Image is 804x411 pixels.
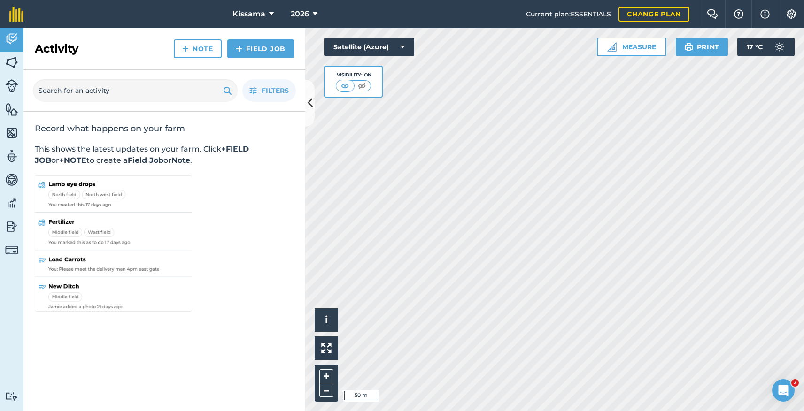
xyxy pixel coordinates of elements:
[325,314,328,326] span: i
[772,379,795,402] iframe: Intercom live chat
[315,308,338,332] button: i
[747,38,763,56] span: 17 ° C
[339,81,351,91] img: svg+xml;base64,PHN2ZyB4bWxucz0iaHR0cDovL3d3dy53My5vcmcvMjAwMC9zdmciIHdpZHRoPSI1MCIgaGVpZ2h0PSI0MC...
[223,85,232,96] img: svg+xml;base64,PHN2ZyB4bWxucz0iaHR0cDovL3d3dy53My5vcmcvMjAwMC9zdmciIHdpZHRoPSIxOSIgaGVpZ2h0PSIyNC...
[618,7,689,22] a: Change plan
[526,9,611,19] span: Current plan : ESSENTIALS
[171,156,190,165] strong: Note
[262,85,289,96] span: Filters
[128,156,163,165] strong: Field Job
[242,79,296,102] button: Filters
[35,144,294,166] p: This shows the latest updates on your farm. Click or to create a or .
[236,43,242,54] img: svg+xml;base64,PHN2ZyB4bWxucz0iaHR0cDovL3d3dy53My5vcmcvMjAwMC9zdmciIHdpZHRoPSIxNCIgaGVpZ2h0PSIyNC...
[5,55,18,69] img: svg+xml;base64,PHN2ZyB4bWxucz0iaHR0cDovL3d3dy53My5vcmcvMjAwMC9zdmciIHdpZHRoPSI1NiIgaGVpZ2h0PSI2MC...
[9,7,23,22] img: fieldmargin Logo
[319,369,333,383] button: +
[227,39,294,58] a: Field Job
[174,39,222,58] a: Note
[676,38,728,56] button: Print
[59,156,86,165] strong: +NOTE
[786,9,797,19] img: A cog icon
[760,8,770,20] img: svg+xml;base64,PHN2ZyB4bWxucz0iaHR0cDovL3d3dy53My5vcmcvMjAwMC9zdmciIHdpZHRoPSIxNyIgaGVpZ2h0PSIxNy...
[291,8,309,20] span: 2026
[5,126,18,140] img: svg+xml;base64,PHN2ZyB4bWxucz0iaHR0cDovL3d3dy53My5vcmcvMjAwMC9zdmciIHdpZHRoPSI1NiIgaGVpZ2h0PSI2MC...
[791,379,799,387] span: 2
[5,79,18,92] img: svg+xml;base64,PD94bWwgdmVyc2lvbj0iMS4wIiBlbmNvZGluZz0idXRmLTgiPz4KPCEtLSBHZW5lcmF0b3I6IEFkb2JlIE...
[33,79,238,102] input: Search for an activity
[5,196,18,210] img: svg+xml;base64,PD94bWwgdmVyc2lvbj0iMS4wIiBlbmNvZGluZz0idXRmLTgiPz4KPCEtLSBHZW5lcmF0b3I6IEFkb2JlIE...
[356,81,368,91] img: svg+xml;base64,PHN2ZyB4bWxucz0iaHR0cDovL3d3dy53My5vcmcvMjAwMC9zdmciIHdpZHRoPSI1MCIgaGVpZ2h0PSI0MC...
[607,42,617,52] img: Ruler icon
[5,173,18,187] img: svg+xml;base64,PD94bWwgdmVyc2lvbj0iMS4wIiBlbmNvZGluZz0idXRmLTgiPz4KPCEtLSBHZW5lcmF0b3I6IEFkb2JlIE...
[321,343,332,353] img: Four arrows, one pointing top left, one top right, one bottom right and the last bottom left
[324,38,414,56] button: Satellite (Azure)
[319,383,333,397] button: –
[707,9,718,19] img: Two speech bubbles overlapping with the left bubble in the forefront
[35,41,78,56] h2: Activity
[5,102,18,116] img: svg+xml;base64,PHN2ZyB4bWxucz0iaHR0cDovL3d3dy53My5vcmcvMjAwMC9zdmciIHdpZHRoPSI1NiIgaGVpZ2h0PSI2MC...
[5,244,18,257] img: svg+xml;base64,PD94bWwgdmVyc2lvbj0iMS4wIiBlbmNvZGluZz0idXRmLTgiPz4KPCEtLSBHZW5lcmF0b3I6IEFkb2JlIE...
[5,220,18,234] img: svg+xml;base64,PD94bWwgdmVyc2lvbj0iMS4wIiBlbmNvZGluZz0idXRmLTgiPz4KPCEtLSBHZW5lcmF0b3I6IEFkb2JlIE...
[5,149,18,163] img: svg+xml;base64,PD94bWwgdmVyc2lvbj0iMS4wIiBlbmNvZGluZz0idXRmLTgiPz4KPCEtLSBHZW5lcmF0b3I6IEFkb2JlIE...
[770,38,789,56] img: svg+xml;base64,PD94bWwgdmVyc2lvbj0iMS4wIiBlbmNvZGluZz0idXRmLTgiPz4KPCEtLSBHZW5lcmF0b3I6IEFkb2JlIE...
[182,43,189,54] img: svg+xml;base64,PHN2ZyB4bWxucz0iaHR0cDovL3d3dy53My5vcmcvMjAwMC9zdmciIHdpZHRoPSIxNCIgaGVpZ2h0PSIyNC...
[5,32,18,46] img: svg+xml;base64,PD94bWwgdmVyc2lvbj0iMS4wIiBlbmNvZGluZz0idXRmLTgiPz4KPCEtLSBHZW5lcmF0b3I6IEFkb2JlIE...
[684,41,693,53] img: svg+xml;base64,PHN2ZyB4bWxucz0iaHR0cDovL3d3dy53My5vcmcvMjAwMC9zdmciIHdpZHRoPSIxOSIgaGVpZ2h0PSIyNC...
[597,38,666,56] button: Measure
[5,392,18,401] img: svg+xml;base64,PD94bWwgdmVyc2lvbj0iMS4wIiBlbmNvZGluZz0idXRmLTgiPz4KPCEtLSBHZW5lcmF0b3I6IEFkb2JlIE...
[35,123,294,134] h2: Record what happens on your farm
[336,71,371,79] div: Visibility: On
[733,9,744,19] img: A question mark icon
[737,38,795,56] button: 17 °C
[232,8,265,20] span: Kissama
